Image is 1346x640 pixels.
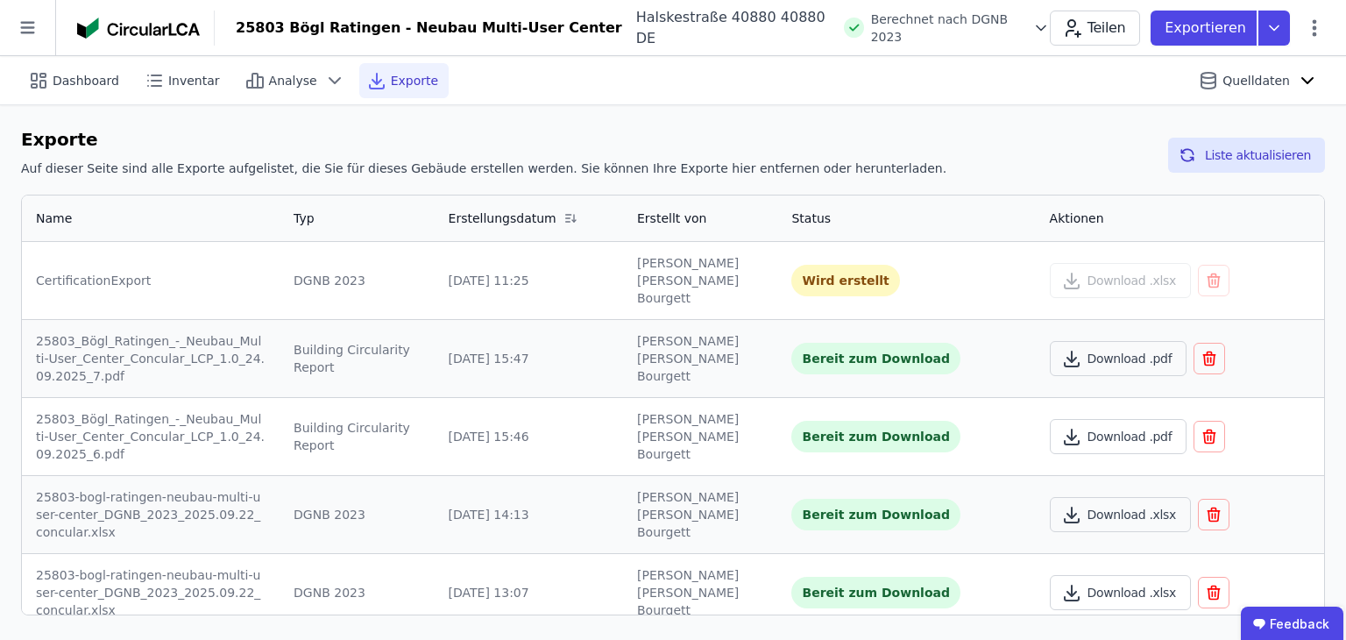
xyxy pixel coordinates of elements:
div: [PERSON_NAME] [PERSON_NAME] Bourgett [637,488,763,541]
div: Typ [294,210,315,227]
div: 25803 Bögl Ratingen - Neubau Multi-User Center [236,18,622,39]
div: 25803_Bögl_Ratingen_-_Neubau_Multi-User_Center_Concular_LCP_1.0_24.09.2025_7.pdf [36,332,266,385]
div: Status [791,210,831,227]
div: DGNB 2023 [294,584,420,601]
div: 25803-bogl-ratingen-neubau-multi-user-center_DGNB_2023_2025.09.22_concular.xlsx [36,566,266,619]
div: Bereit zum Download [791,577,960,608]
div: 25803_Bögl_Ratingen_-_Neubau_Multi-User_Center_Concular_LCP_1.0_24.09.2025_6.pdf [36,410,266,463]
span: Berechnet nach DGNB 2023 [871,11,1025,46]
div: DGNB 2023 [294,272,420,289]
div: [PERSON_NAME] [PERSON_NAME] Bourgett [637,254,763,307]
div: Name [36,210,72,227]
img: Concular [77,18,200,39]
div: Erstellt von [637,210,706,227]
button: Download .xlsx [1050,263,1191,298]
button: Download .xlsx [1050,497,1191,532]
button: Download .pdf [1050,341,1187,376]
button: Download .xlsx [1050,575,1191,610]
div: [PERSON_NAME] [PERSON_NAME] Bourgett [637,332,763,385]
div: Building Circularity Report [294,341,420,376]
div: Bereit zum Download [791,499,960,530]
button: Download .pdf [1050,419,1187,454]
span: Inventar [168,72,220,89]
p: Exportieren [1165,18,1250,39]
div: Aktionen [1050,210,1104,227]
div: Wird erstellt [791,265,899,296]
h6: Exporte [21,126,946,153]
div: Bereit zum Download [791,343,960,374]
div: Halskestraße 40880 40880 DE [622,7,833,49]
div: 25803-bogl-ratingen-neubau-multi-user-center_DGNB_2023_2025.09.22_concular.xlsx [36,488,266,541]
div: [PERSON_NAME] [PERSON_NAME] Bourgett [637,566,763,619]
span: Dashboard [53,72,119,89]
div: Erstellungsdatum [449,210,556,227]
span: Quelldaten [1222,72,1290,89]
div: [DATE] 14:13 [449,506,609,523]
div: Building Circularity Report [294,419,420,454]
button: Liste aktualisieren [1168,138,1325,173]
div: [DATE] 13:07 [449,584,609,601]
div: [DATE] 15:46 [449,428,609,445]
button: Teilen [1050,11,1140,46]
div: [PERSON_NAME] [PERSON_NAME] Bourgett [637,410,763,463]
div: Bereit zum Download [791,421,960,452]
div: [DATE] 15:47 [449,350,609,367]
div: CertificationExport [36,272,266,289]
div: [DATE] 11:25 [449,272,609,289]
div: DGNB 2023 [294,506,420,523]
h6: Auf dieser Seite sind alle Exporte aufgelistet, die Sie für dieses Gebäude erstellen werden. Sie ... [21,160,946,177]
span: Analyse [269,72,317,89]
span: Exporte [391,72,438,89]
